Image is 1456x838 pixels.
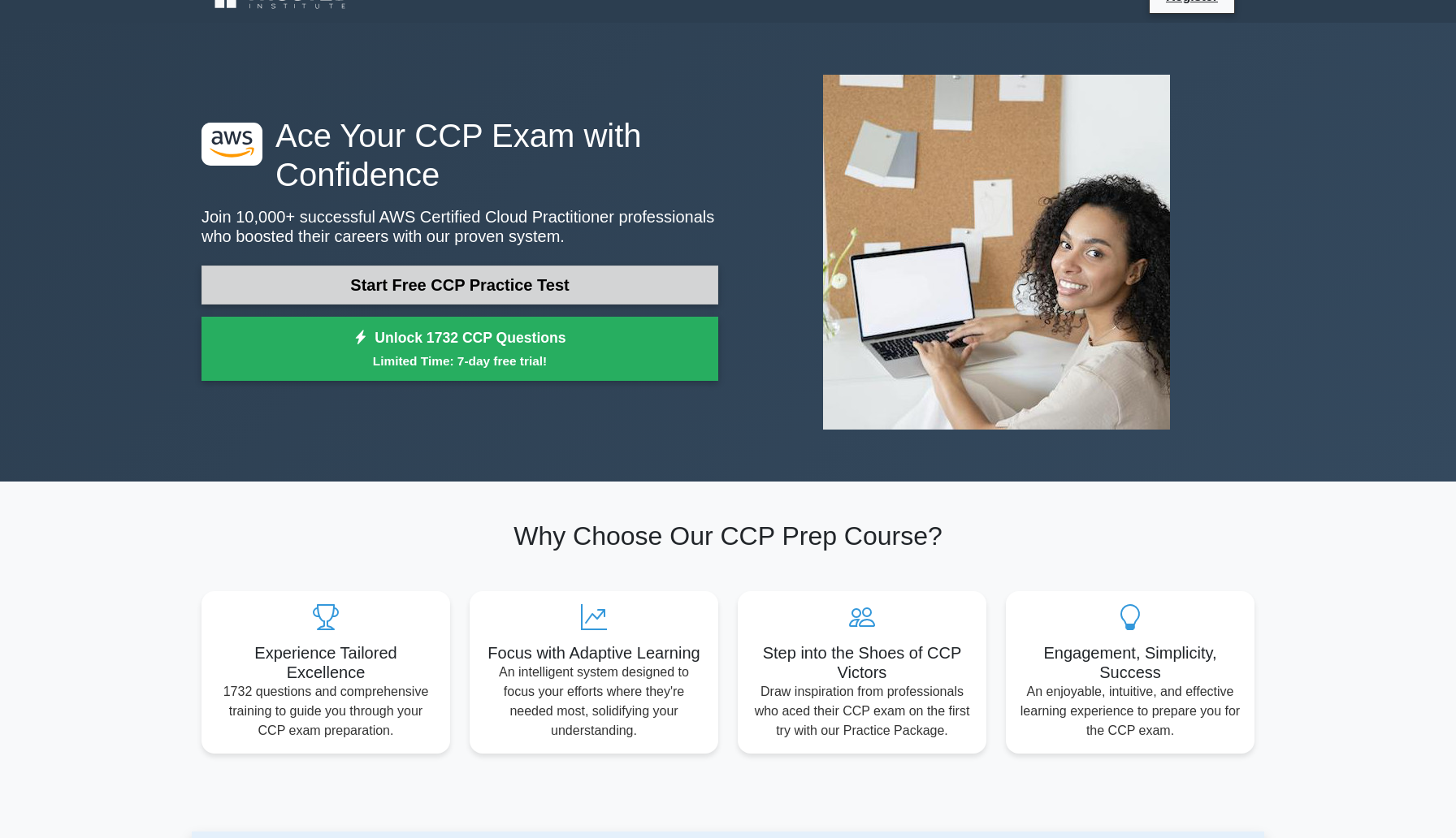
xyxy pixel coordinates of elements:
h5: Step into the Shoes of CCP Victors [751,643,973,682]
h1: Ace Your CCP Exam with Confidence [201,116,718,194]
h2: Why Choose Our CCP Prep Course? [201,521,1254,551]
h5: Experience Tailored Excellence [214,643,437,682]
a: Unlock 1732 CCP QuestionsLimited Time: 7-day free trial! [201,317,718,382]
p: Draw inspiration from professionals who aced their CCP exam on the first try with our Practice Pa... [751,682,973,741]
h5: Focus with Adaptive Learning [483,643,705,663]
p: 1732 questions and comprehensive training to guide you through your CCP exam preparation. [214,682,437,741]
p: An intelligent system designed to focus your efforts where they're needed most, solidifying your ... [483,663,705,741]
a: Start Free CCP Practice Test [201,266,718,305]
small: Limited Time: 7-day free trial! [222,352,698,370]
p: Join 10,000+ successful AWS Certified Cloud Practitioner professionals who boosted their careers ... [201,207,718,246]
h5: Engagement, Simplicity, Success [1019,643,1241,682]
p: An enjoyable, intuitive, and effective learning experience to prepare you for the CCP exam. [1019,682,1241,741]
